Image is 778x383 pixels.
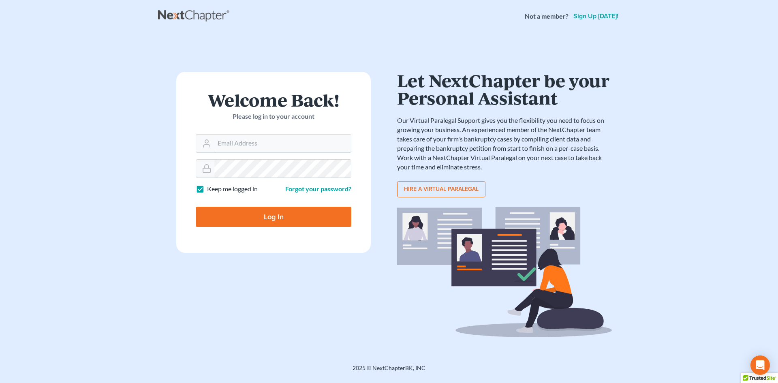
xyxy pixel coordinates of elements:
a: Hire a virtual paralegal [397,181,485,197]
a: Forgot your password? [285,185,351,193]
input: Log In [196,207,351,227]
div: 2025 © NextChapterBK, INC [158,364,620,379]
p: Please log in to your account [196,112,351,121]
div: Open Intercom Messenger [750,355,770,375]
h1: Welcome Back! [196,91,351,109]
p: Our Virtual Paralegal Support gives you the flexibility you need to focus on growing your busines... [397,116,612,171]
strong: Not a member? [525,12,569,21]
label: Keep me logged in [207,184,258,194]
h1: Let NextChapter be your Personal Assistant [397,72,612,106]
input: Email Address [214,135,351,152]
img: virtual_paralegal_bg-b12c8cf30858a2b2c02ea913d52db5c468ecc422855d04272ea22d19010d70dc.svg [397,207,612,337]
a: Sign up [DATE]! [572,13,620,19]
